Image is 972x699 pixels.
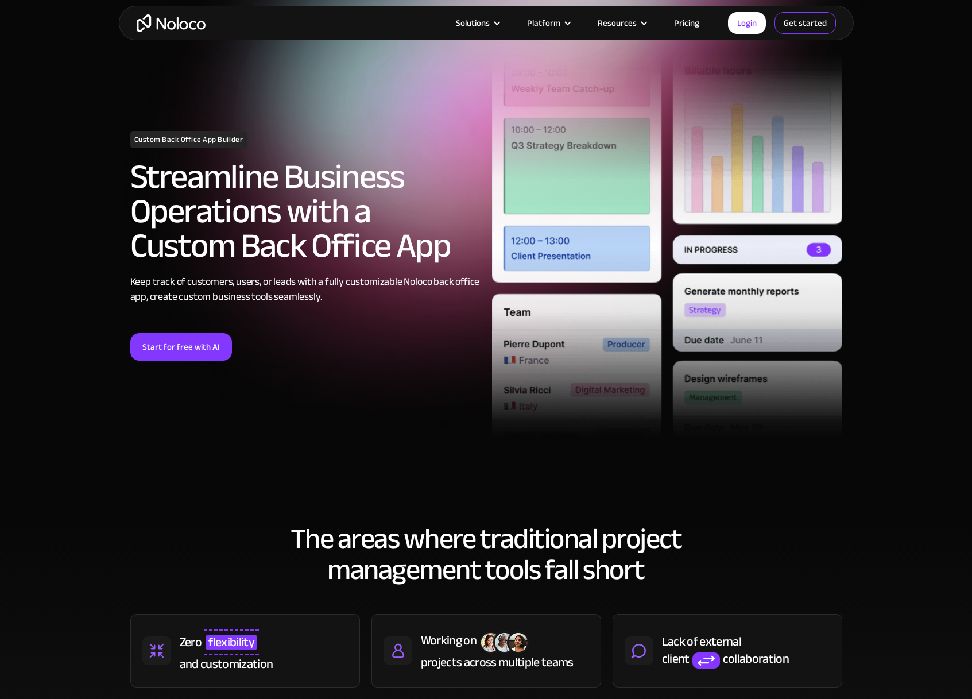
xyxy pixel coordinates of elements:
div: Lack of external [662,633,830,650]
div: Solutions [456,16,490,30]
div: collaboration [723,650,789,667]
a: Start for free with AI [130,333,232,361]
div: Working on [421,632,477,649]
span: flexibility [206,635,257,650]
a: Get started [774,12,836,34]
div: Resources [598,16,637,30]
h2: The areas where traditional project management tools fall short [130,523,842,585]
div: Solutions [442,16,513,30]
div: and customization [180,655,273,673]
div: Keep track of customers, users, or leads with a fully customizable Noloco back office app, create... [130,275,481,304]
div: projects across multiple teams [421,654,574,671]
h1: Custom Back Office App Builder [130,131,247,148]
div: Zero [180,634,202,651]
h2: Streamline Business Operations with a Custom Back Office App [130,160,481,263]
a: Login [728,12,766,34]
div: client [662,650,690,667]
a: home [137,14,206,32]
a: Pricing [660,16,714,30]
div: Platform [513,16,583,30]
div: Platform [527,16,560,30]
div: Resources [583,16,660,30]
